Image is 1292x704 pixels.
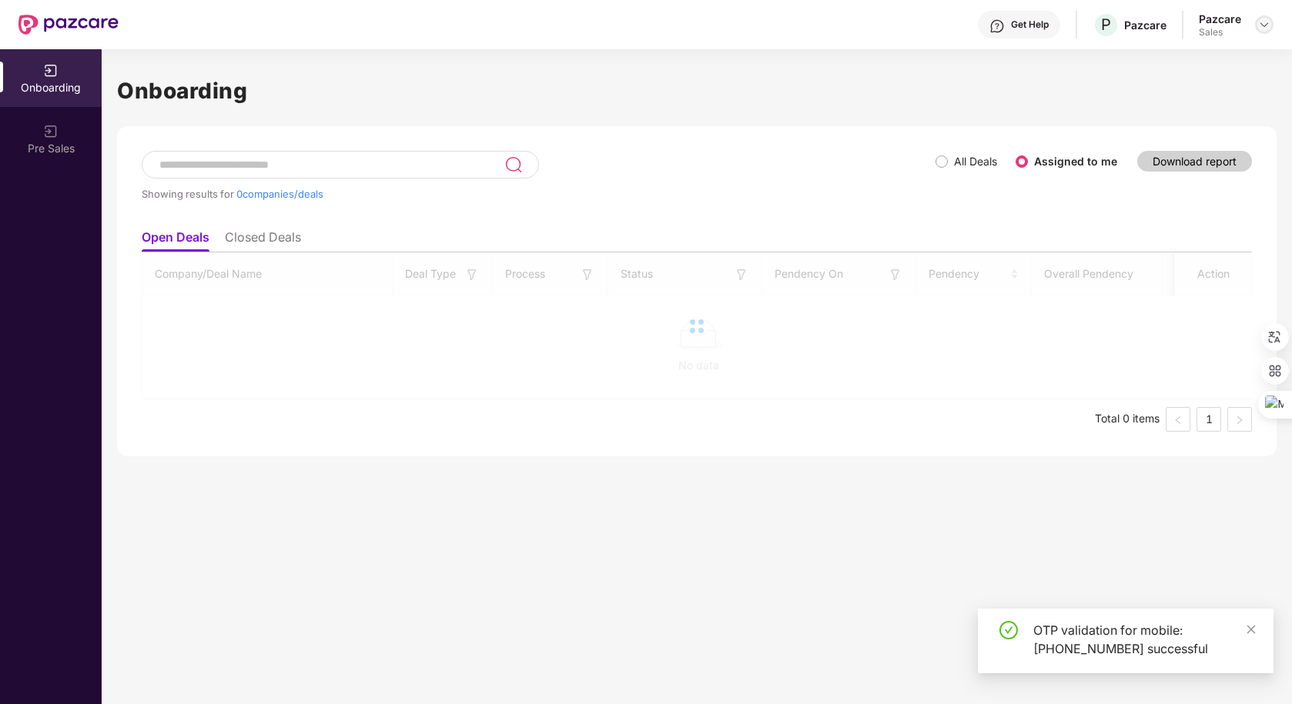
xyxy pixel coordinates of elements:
span: left [1173,415,1183,425]
li: Next Page [1227,407,1252,432]
button: left [1166,407,1190,432]
li: 1 [1197,407,1221,432]
div: Get Help [1011,18,1049,31]
li: Previous Page [1166,407,1190,432]
span: 0 companies/deals [236,188,323,200]
span: close [1246,624,1257,635]
a: 1 [1197,408,1220,431]
h1: Onboarding [117,74,1277,108]
img: svg+xml;base64,PHN2ZyB3aWR0aD0iMjAiIGhlaWdodD0iMjAiIHZpZXdCb3g9IjAgMCAyMCAyMCIgZmlsbD0ibm9uZSIgeG... [43,124,59,139]
label: All Deals [954,155,997,168]
div: Sales [1199,26,1241,38]
button: Download report [1137,151,1252,172]
div: OTP validation for mobile: [PHONE_NUMBER] successful [1033,621,1255,658]
span: check-circle [999,621,1018,639]
li: Closed Deals [225,229,301,252]
div: Pazcare [1124,18,1166,32]
button: right [1227,407,1252,432]
li: Open Deals [142,229,209,252]
img: svg+xml;base64,PHN2ZyBpZD0iRHJvcGRvd24tMzJ4MzIiIHhtbG5zPSJodHRwOi8vd3d3LnczLm9yZy8yMDAwL3N2ZyIgd2... [1258,18,1270,31]
li: Total 0 items [1095,407,1160,432]
img: svg+xml;base64,PHN2ZyBpZD0iSGVscC0zMngzMiIgeG1sbnM9Imh0dHA6Ly93d3cudzMub3JnLzIwMDAvc3ZnIiB3aWR0aD... [989,18,1005,34]
span: P [1101,15,1111,34]
img: svg+xml;base64,PHN2ZyB3aWR0aD0iMjAiIGhlaWdodD0iMjAiIHZpZXdCb3g9IjAgMCAyMCAyMCIgZmlsbD0ibm9uZSIgeG... [43,63,59,78]
div: Showing results for [142,188,936,200]
span: right [1235,415,1244,425]
label: Assigned to me [1034,155,1117,168]
div: Pazcare [1199,12,1241,26]
img: New Pazcare Logo [18,15,119,35]
img: svg+xml;base64,PHN2ZyB3aWR0aD0iMjQiIGhlaWdodD0iMjUiIHZpZXdCb3g9IjAgMCAyNCAyNSIgZmlsbD0ibm9uZSIgeG... [504,155,522,174]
